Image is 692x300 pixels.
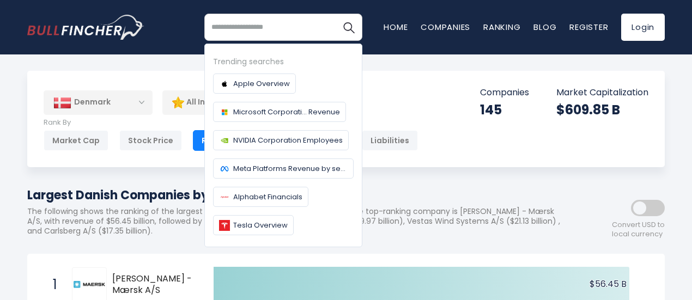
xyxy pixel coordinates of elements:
div: Liabilities [362,130,418,151]
div: $609.85 B [556,101,648,118]
div: 145 [480,101,529,118]
p: Companies [480,87,529,99]
span: Convert USD to local currency [612,221,665,239]
img: Company logo [219,163,230,174]
img: Company logo [219,135,230,146]
a: Microsoft Corporati... Revenue [213,102,346,122]
a: Register [569,21,608,33]
a: Meta Platforms Revenue by segment [213,158,354,179]
a: Apple Overview [213,74,296,94]
span: Meta Platforms Revenue by segment [233,163,348,174]
div: Revenue [193,130,244,151]
img: bullfincher logo [27,15,144,40]
a: Login [621,14,665,41]
span: Microsoft Corporati... Revenue [233,106,340,118]
p: Rank By [44,118,418,127]
div: Trending searches [213,56,354,68]
p: Market Capitalization [556,87,648,99]
a: Home [384,21,408,33]
p: The following shows the ranking of the largest Danish companies by revenue(TTM). The top-ranking ... [27,206,567,236]
a: Go to homepage [27,15,144,40]
a: Companies [421,21,470,33]
span: Alphabet Financials [233,191,302,203]
img: Company logo [219,78,230,89]
a: NVIDIA Corporation Employees [213,130,349,150]
a: Blog [533,21,556,33]
div: Stock Price [119,130,182,151]
div: Denmark [44,90,153,114]
a: Ranking [483,21,520,33]
img: Company logo [219,220,230,231]
span: 1 [47,275,58,294]
h1: Largest Danish Companies by Revenue [27,186,567,204]
span: Tesla Overview [233,219,288,231]
span: Apple Overview [233,78,290,89]
img: A.P. Møller - Mærsk A/S [74,281,105,288]
div: All Industries [162,90,353,115]
button: Search [335,14,362,41]
a: Tesla Overview [213,215,294,235]
img: Company logo [219,192,230,203]
span: NVIDIA Corporation Employees [233,134,343,146]
a: Alphabet Financials [213,187,308,207]
text: $56.45 B [590,278,627,290]
img: Company logo [219,107,230,118]
span: [PERSON_NAME] - Mærsk A/S [112,273,195,296]
div: Market Cap [44,130,108,151]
